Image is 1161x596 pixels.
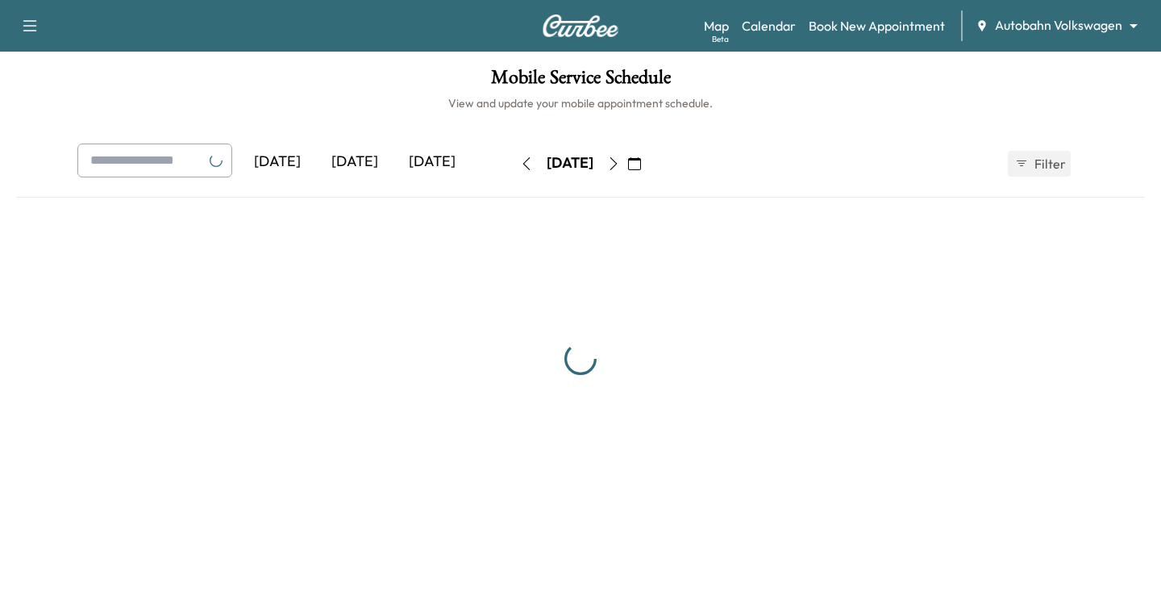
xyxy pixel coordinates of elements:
span: Filter [1034,154,1063,173]
div: [DATE] [547,153,593,173]
div: Beta [712,33,729,45]
div: [DATE] [393,144,471,181]
a: Book New Appointment [809,16,945,35]
a: MapBeta [704,16,729,35]
h6: View and update your mobile appointment schedule. [16,95,1145,111]
div: [DATE] [239,144,316,181]
a: Calendar [742,16,796,35]
button: Filter [1008,151,1071,177]
h1: Mobile Service Schedule [16,68,1145,95]
img: Curbee Logo [542,15,619,37]
span: Autobahn Volkswagen [995,16,1122,35]
div: [DATE] [316,144,393,181]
